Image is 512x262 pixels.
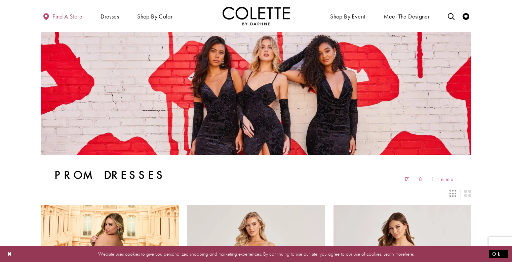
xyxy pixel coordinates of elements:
span: Meet the designer [384,13,430,20]
button: Submit Dialog [489,250,508,258]
a: Toggle search [446,7,456,25]
p: Website uses cookies to give you personalized shopping and marketing experiences. By continuing t... [48,250,464,259]
a: Meet the designer [382,7,432,25]
a: here [405,251,413,257]
img: Colette by Daphne [223,7,290,25]
span: Shop By Event [330,13,365,20]
button: Close Dialog [4,248,15,260]
span: Dresses [101,13,119,20]
span: Shop By Event [328,7,367,25]
span: Shop by color [137,13,172,20]
span: 178 items [404,176,458,182]
span: Dresses [99,7,121,25]
a: Find a store [41,7,84,25]
span: Shop by color [135,7,174,25]
div: Layout Controls [37,186,475,201]
span: Find a store [52,13,82,20]
span: Switch layout to 2 columns [464,190,471,197]
h1: Prom Dresses [54,169,166,182]
span: Switch layout to 3 columns [449,190,456,197]
a: Visit Home Page [223,7,290,25]
a: Check Wishlist [461,7,471,25]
